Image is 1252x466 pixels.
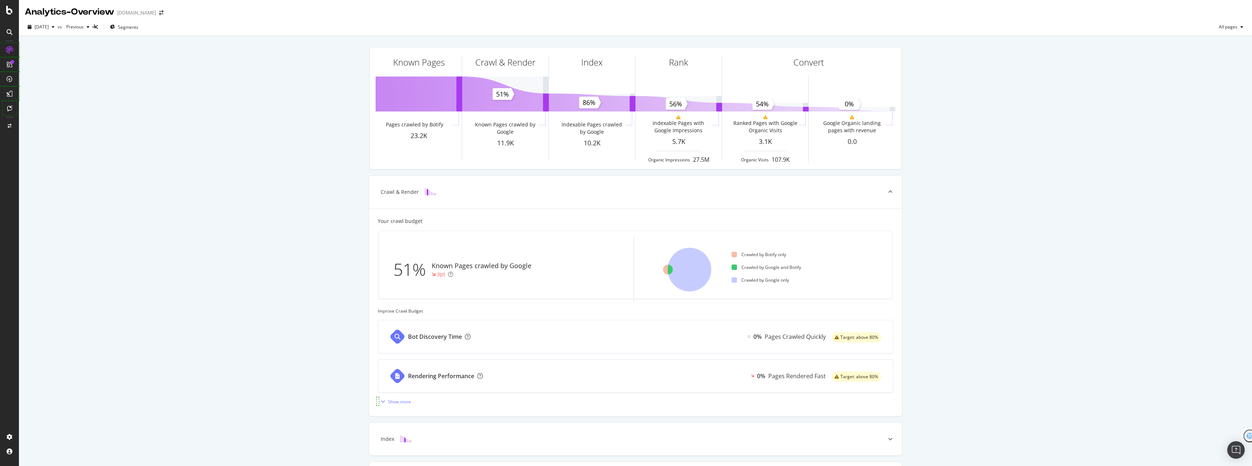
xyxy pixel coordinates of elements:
div: Crawl & Render [475,56,535,68]
div: Known Pages crawled by Google [472,121,538,136]
div: [DOMAIN_NAME] [117,9,156,16]
div: Pages crawled by Botify [386,121,443,128]
div: 10.2K [549,138,635,148]
div: 51% [393,258,432,282]
div: warning label [832,332,881,342]
div: 5.7K [635,137,722,146]
button: [DATE] [25,21,58,33]
div: Crawled by Google only [732,277,789,283]
img: block-icon [425,188,436,195]
div: Rendering Performance [408,372,474,380]
span: Segments [118,24,138,30]
div: Crawl & Render [381,188,419,196]
div: Open Intercom Messenger [1227,441,1245,459]
div: Improve Crawl Budget [378,308,893,314]
div: Your crawl budget [378,218,423,225]
span: Previous [63,24,84,30]
div: Pages Crawled Quickly [765,333,826,341]
span: 2025 Aug. 31st [35,24,49,30]
div: 3pt [437,271,445,278]
div: Known Pages [393,56,445,68]
span: All pages [1216,24,1237,30]
span: Target: above 80% [840,335,878,340]
a: Bot Discovery TimeEqual0%Pages Crawled Quicklywarning label [378,320,893,353]
button: Previous [63,21,92,33]
span: vs [58,24,63,30]
div: Crawled by Google and Botify [732,264,801,270]
div: Indexable Pages with Google Impressions [646,120,711,134]
a: Rendering Performance0%Pages Rendered Fastwarning label [378,359,893,393]
div: arrow-right-arrow-left [159,10,163,15]
div: Indexable Pages crawled by Google [559,121,624,136]
button: Show more [378,396,411,407]
div: Organic Impressions [648,157,690,163]
div: 0% [753,333,762,341]
div: Bot Discovery Time [408,333,462,341]
div: Index [381,435,394,443]
img: block-icon [400,435,412,442]
img: Equal [748,336,750,338]
div: 27.5M [693,156,709,164]
div: Show more [388,399,411,405]
div: Analytics - Overview [25,6,114,18]
button: Segments [107,21,141,33]
div: Pages Rendered Fast [768,372,826,380]
div: warning label [832,372,881,382]
div: Rank [669,56,688,68]
div: Crawled by Botify only [732,251,786,258]
div: Known Pages crawled by Google [432,261,531,271]
div: 11.9K [462,138,548,148]
div: 0% [757,372,765,380]
div: 23.2K [376,131,462,141]
span: Target: above 80% [840,375,878,379]
div: Index [581,56,603,68]
button: All pages [1216,21,1246,33]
